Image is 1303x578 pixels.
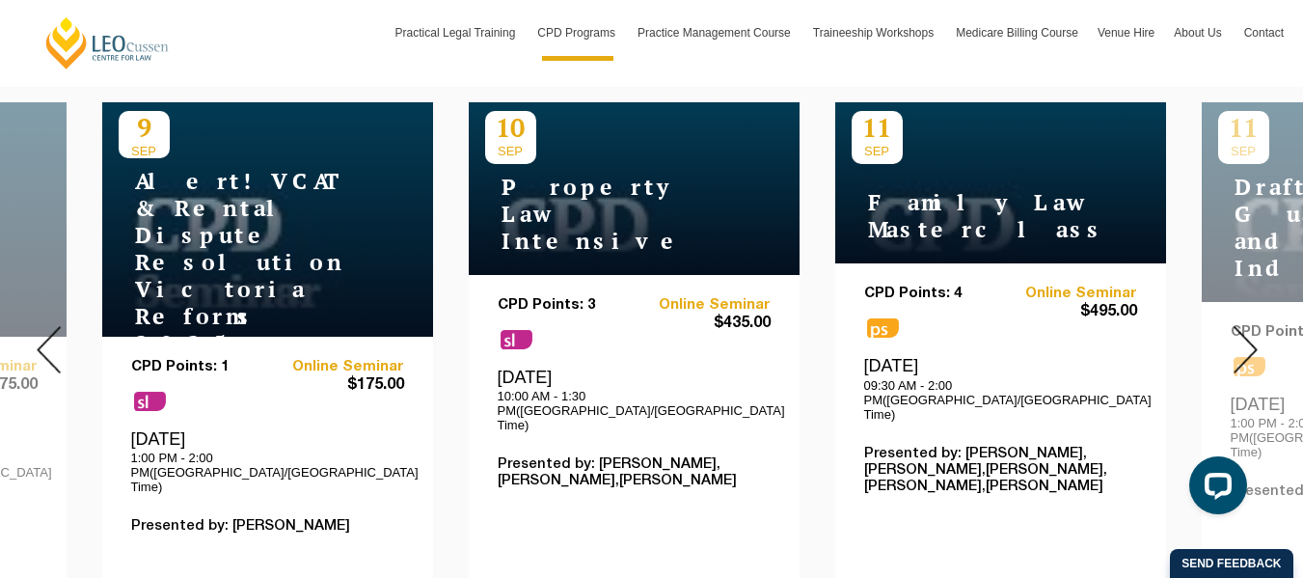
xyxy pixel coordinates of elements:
[528,5,628,61] a: CPD Programs
[864,355,1137,421] div: [DATE]
[498,367,771,432] div: [DATE]
[498,389,771,432] p: 10:00 AM - 1:30 PM([GEOGRAPHIC_DATA]/[GEOGRAPHIC_DATA] Time)
[1000,286,1137,302] a: Online Seminar
[1000,302,1137,322] span: $495.00
[131,428,404,494] div: [DATE]
[267,359,404,375] a: Online Seminar
[946,5,1088,61] a: Medicare Billing Course
[864,378,1137,422] p: 09:30 AM - 2:00 PM([GEOGRAPHIC_DATA]/[GEOGRAPHIC_DATA] Time)
[864,446,1137,495] p: Presented by: [PERSON_NAME],[PERSON_NAME],[PERSON_NAME],[PERSON_NAME],[PERSON_NAME]
[131,359,268,375] p: CPD Points: 1
[119,144,170,158] span: SEP
[119,168,360,357] h4: Alert! VCAT & Rental Dispute Resolution Victoria Reforms 2025
[1174,449,1255,530] iframe: LiveChat chat widget
[1234,326,1258,373] img: Next
[634,297,771,314] a: Online Seminar
[1235,5,1293,61] a: Contact
[485,144,536,158] span: SEP
[119,111,170,144] p: 9
[1164,5,1234,61] a: About Us
[498,456,771,489] p: Presented by: [PERSON_NAME],[PERSON_NAME],[PERSON_NAME]
[485,111,536,144] p: 10
[803,5,946,61] a: Traineeship Workshops
[37,326,61,373] img: Prev
[267,375,404,396] span: $175.00
[628,5,803,61] a: Practice Management Course
[43,15,172,70] a: [PERSON_NAME] Centre for Law
[131,451,404,494] p: 1:00 PM - 2:00 PM([GEOGRAPHIC_DATA]/[GEOGRAPHIC_DATA] Time)
[386,5,529,61] a: Practical Legal Training
[852,144,903,158] span: SEP
[501,330,532,349] span: sl
[134,392,166,411] span: sl
[131,518,404,535] p: Presented by: [PERSON_NAME]
[864,286,1001,302] p: CPD Points: 4
[852,111,903,144] p: 11
[485,174,726,255] h4: Property Law Intensive
[634,314,771,334] span: $435.00
[867,318,899,338] span: ps
[852,189,1093,243] h4: Family Law Masterclass
[1088,5,1164,61] a: Venue Hire
[498,297,635,314] p: CPD Points: 3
